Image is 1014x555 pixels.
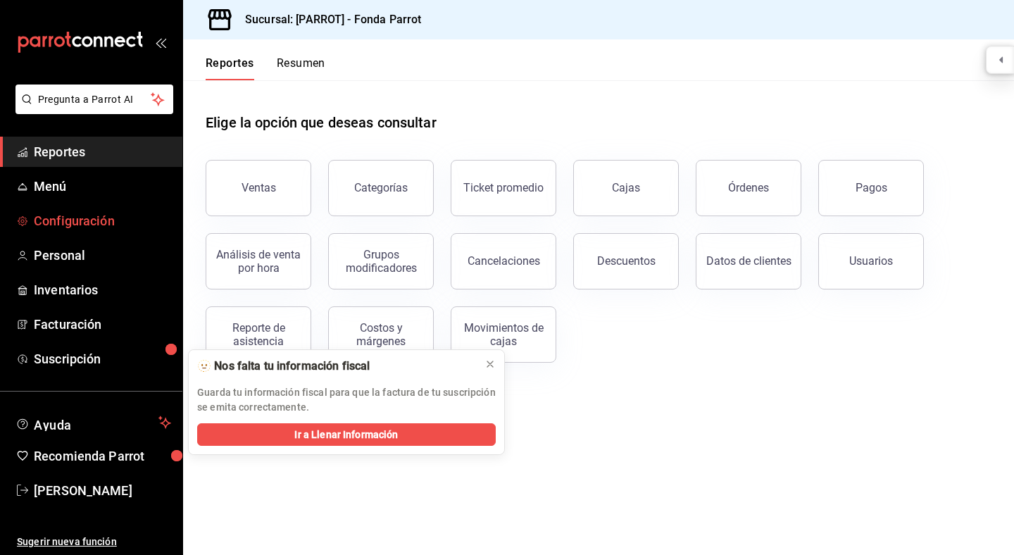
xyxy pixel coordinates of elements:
div: Cajas [612,180,641,197]
a: Pregunta a Parrot AI [10,102,173,117]
div: Movimientos de cajas [460,321,547,348]
div: Cancelaciones [468,254,540,268]
button: Reportes [206,56,254,80]
div: Órdenes [728,181,769,194]
div: Pagos [856,181,887,194]
button: Resumen [277,56,325,80]
div: navigation tabs [206,56,325,80]
button: Ventas [206,160,311,216]
span: Ir a Llenar Información [294,428,398,442]
div: Ticket promedio [463,181,544,194]
span: Ayuda [34,414,153,431]
span: Pregunta a Parrot AI [38,92,151,107]
div: Costos y márgenes [337,321,425,348]
button: Costos y márgenes [328,306,434,363]
div: Grupos modificadores [337,248,425,275]
div: Categorías [354,181,408,194]
button: Cancelaciones [451,233,556,289]
button: Ir a Llenar Información [197,423,496,446]
div: Análisis de venta por hora [215,248,302,275]
span: Inventarios [34,280,171,299]
span: Recomienda Parrot [34,447,171,466]
div: Reporte de asistencia [215,321,302,348]
button: Grupos modificadores [328,233,434,289]
button: open_drawer_menu [155,37,166,48]
span: Sugerir nueva función [17,535,171,549]
span: Personal [34,246,171,265]
div: Datos de clientes [706,254,791,268]
button: Movimientos de cajas [451,306,556,363]
h1: Elige la opción que deseas consultar [206,112,437,133]
a: Cajas [573,160,679,216]
span: Configuración [34,211,171,230]
div: Ventas [242,181,276,194]
button: Datos de clientes [696,233,801,289]
div: 🫥 Nos falta tu información fiscal [197,358,473,374]
button: Pregunta a Parrot AI [15,85,173,114]
button: Reporte de asistencia [206,306,311,363]
button: Pagos [818,160,924,216]
p: Guarda tu información fiscal para que la factura de tu suscripción se emita correctamente. [197,385,496,415]
div: Usuarios [849,254,893,268]
span: Suscripción [34,349,171,368]
button: Ticket promedio [451,160,556,216]
button: Órdenes [696,160,801,216]
button: Análisis de venta por hora [206,233,311,289]
button: Descuentos [573,233,679,289]
button: Categorías [328,160,434,216]
span: Menú [34,177,171,196]
span: Facturación [34,315,171,334]
span: [PERSON_NAME] [34,481,171,500]
h3: Sucursal: [PARROT] - Fonda Parrot [234,11,421,28]
button: Usuarios [818,233,924,289]
span: Reportes [34,142,171,161]
div: Descuentos [597,254,656,268]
